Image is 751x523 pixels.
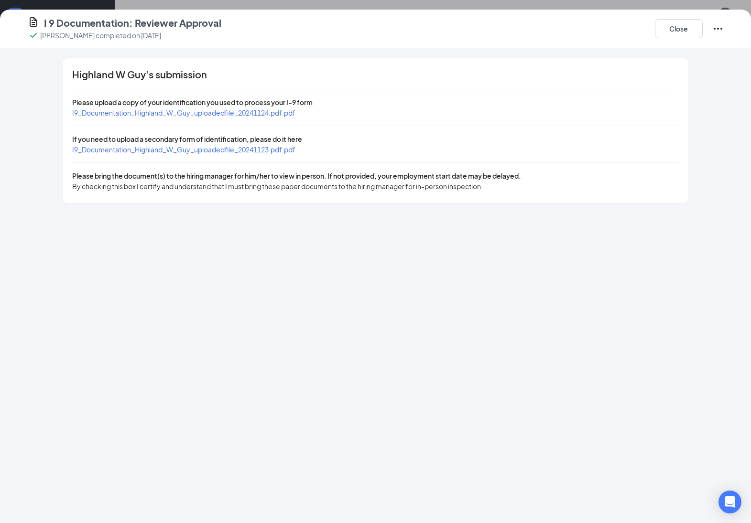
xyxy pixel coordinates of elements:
[28,30,39,41] svg: Checkmark
[72,182,483,191] span: By checking this box I certify and understand that I must bring these paper documents to the hiri...
[72,98,313,107] span: Please upload a copy of your identification you used to process your I-9 form
[40,31,161,40] p: [PERSON_NAME] completed on [DATE]
[72,171,521,180] span: Please bring the document(s) to the hiring manager for him/her to view in person. If not provided...
[72,145,295,154] a: I9_Documentation_Highland_W_Guy_uploadedfile_20241123.pdf.pdf
[72,135,302,143] span: If you need to upload a secondary form of identification, please do it here
[72,108,295,117] a: I9_Documentation_Highland_W_Guy_uploadedfile_20241124.pdf.pdf
[44,16,221,30] h4: I 9 Documentation: Reviewer Approval
[28,16,39,28] svg: CustomFormIcon
[712,23,724,34] svg: Ellipses
[718,491,741,513] div: Open Intercom Messenger
[72,70,207,79] span: Highland W Guy's submission
[655,19,703,38] button: Close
